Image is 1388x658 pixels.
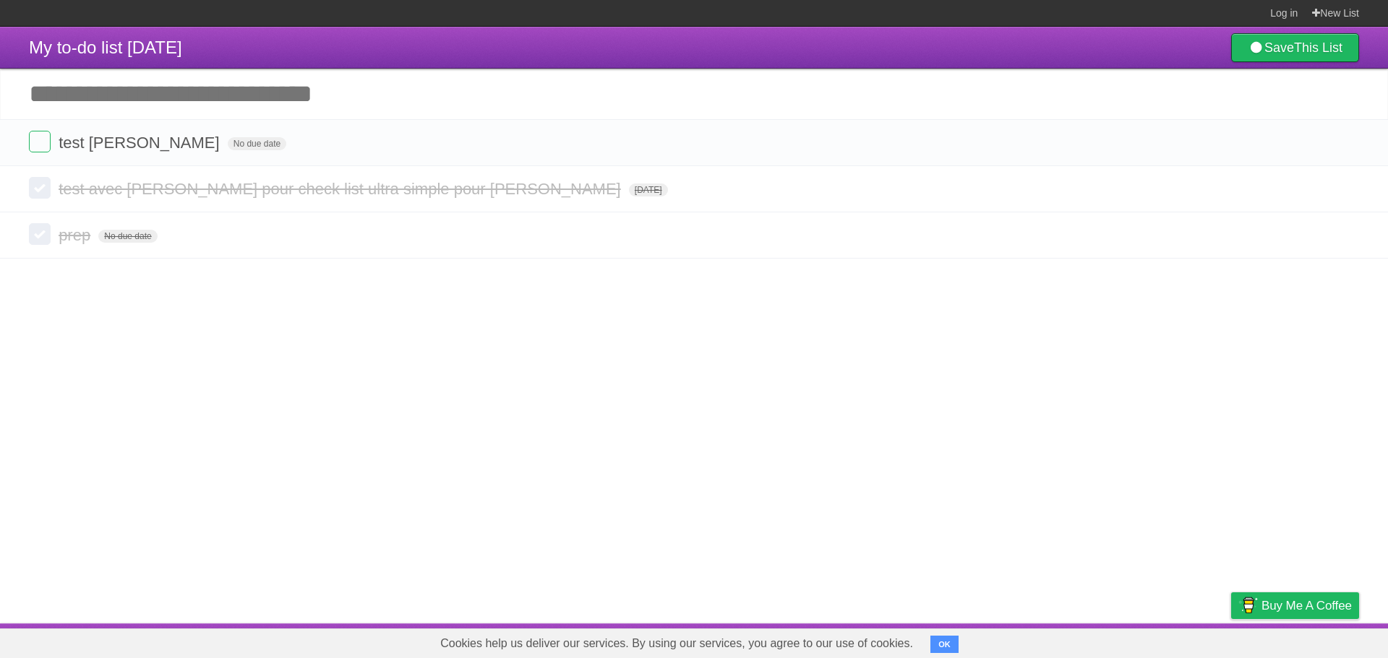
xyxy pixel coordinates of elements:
[1294,40,1342,55] b: This List
[629,183,668,196] span: [DATE]
[59,134,223,152] span: test [PERSON_NAME]
[1039,627,1069,654] a: About
[1268,627,1359,654] a: Suggest a feature
[29,38,182,57] span: My to-do list [DATE]
[59,180,625,198] span: test avec [PERSON_NAME] pour check list ultra simple pour [PERSON_NAME]
[1212,627,1250,654] a: Privacy
[930,636,959,653] button: OK
[59,226,94,244] span: prep
[1231,592,1359,619] a: Buy me a coffee
[1087,627,1145,654] a: Developers
[1163,627,1195,654] a: Terms
[426,629,928,658] span: Cookies help us deliver our services. By using our services, you agree to our use of cookies.
[228,137,286,150] span: No due date
[29,131,51,152] label: Done
[1238,593,1258,618] img: Buy me a coffee
[29,177,51,199] label: Done
[1231,33,1359,62] a: SaveThis List
[1261,593,1352,618] span: Buy me a coffee
[29,223,51,245] label: Done
[98,230,157,243] span: No due date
